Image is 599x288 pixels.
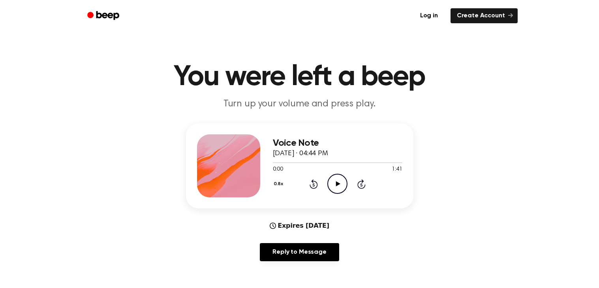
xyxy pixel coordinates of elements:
[412,7,446,25] a: Log in
[273,138,402,149] h3: Voice Note
[270,221,329,230] div: Expires [DATE]
[273,150,328,157] span: [DATE] · 04:44 PM
[260,243,339,261] a: Reply to Message
[82,8,126,24] a: Beep
[451,8,518,23] a: Create Account
[273,165,283,174] span: 0:00
[392,165,402,174] span: 1:41
[148,98,451,111] p: Turn up your volume and press play.
[98,63,502,91] h1: You were left a beep
[273,177,286,191] button: 0.8x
